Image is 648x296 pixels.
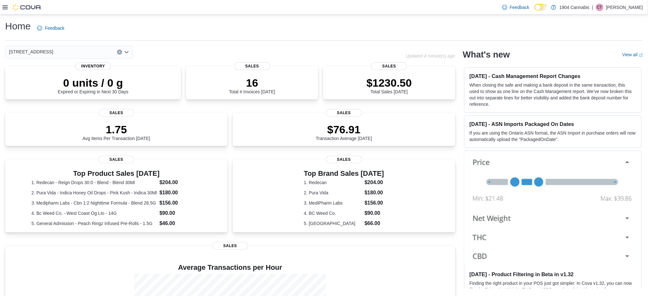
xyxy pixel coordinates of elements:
button: Clear input [117,50,122,55]
dd: $90.00 [365,209,384,217]
p: $76.91 [316,123,372,136]
dt: 1. Redecan [304,179,362,186]
h3: [DATE] - Cash Management Report Changes [470,73,636,79]
p: 0 units / 0 g [58,76,129,89]
h3: Top Brand Sales [DATE] [304,170,384,177]
div: Expired or Expiring in Next 30 Days [58,76,129,94]
span: Sales [212,242,248,250]
h4: Average Transactions per Hour [10,264,450,271]
input: Dark Mode [535,4,548,11]
dd: $180.00 [160,189,201,197]
span: CT [597,4,602,11]
p: [PERSON_NAME] [606,4,643,11]
a: Feedback [35,22,67,35]
dt: 1. Redecan - Reign Drops 30:0 - Blend - Blend 30Ml [31,179,157,186]
span: [STREET_ADDRESS] [9,48,53,56]
h2: What's new [463,50,510,60]
dd: $156.00 [365,199,384,207]
dd: $204.00 [160,179,201,186]
div: Avg Items Per Transaction [DATE] [82,123,150,141]
dt: 4. Bc Weed Co. - West Coast Og Lto - 14G [31,210,157,216]
span: Feedback [45,25,64,31]
p: When closing the safe and making a bank deposit in the same transaction, this used to show as one... [470,82,636,107]
h3: [DATE] - ASN Imports Packaged On Dates [470,121,636,127]
svg: External link [639,53,643,57]
a: View allExternal link [622,52,643,57]
dt: 4. BC Weed Co. [304,210,362,216]
p: If you are using the Ontario ASN format, the ASN Import in purchase orders will now automatically... [470,130,636,143]
dt: 3. MediPharm Labs [304,200,362,206]
p: 16 [229,76,275,89]
h1: Home [5,20,31,33]
dt: 5. [GEOGRAPHIC_DATA] [304,220,362,227]
p: $1230.50 [367,76,412,89]
dd: $66.00 [365,220,384,227]
button: Open list of options [124,50,129,55]
dd: $90.00 [160,209,201,217]
dd: $180.00 [365,189,384,197]
span: Feedback [510,4,529,11]
div: Transaction Average [DATE] [316,123,372,141]
span: Sales [98,109,134,117]
p: Updated 4 minute(s) ago [406,53,455,58]
p: | [592,4,593,11]
h3: Top Product Sales [DATE] [31,170,201,177]
a: Feedback [500,1,532,14]
dd: $46.00 [160,220,201,227]
span: Sales [326,109,362,117]
span: Inventory [75,62,111,70]
span: Sales [326,156,362,163]
dd: $156.00 [160,199,201,207]
dt: 5. General Admission - Peach Ringz Infused Pre-Rolls - 1.5G [31,220,157,227]
dt: 2. Pura Vida - Indica Honey Oil Drops - Pink Kush - Indica 30Ml [31,190,157,196]
span: Sales [98,156,134,163]
span: Sales [371,62,407,70]
img: Cova [13,4,42,11]
div: Cody Tomlinson [596,4,604,11]
dd: $204.00 [365,179,384,186]
p: 1.75 [82,123,150,136]
h3: [DATE] - Product Filtering in Beta in v1.32 [470,271,636,277]
dt: 3. Medipharm Labs - Cbn 1:2 Nighttime Formula - Blend 28.5G [31,200,157,206]
dt: 2. Pura Vida [304,190,362,196]
div: Total Sales [DATE] [367,76,412,94]
div: Total # Invoices [DATE] [229,76,275,94]
p: 1904 Cannabis [559,4,589,11]
span: Sales [234,62,270,70]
